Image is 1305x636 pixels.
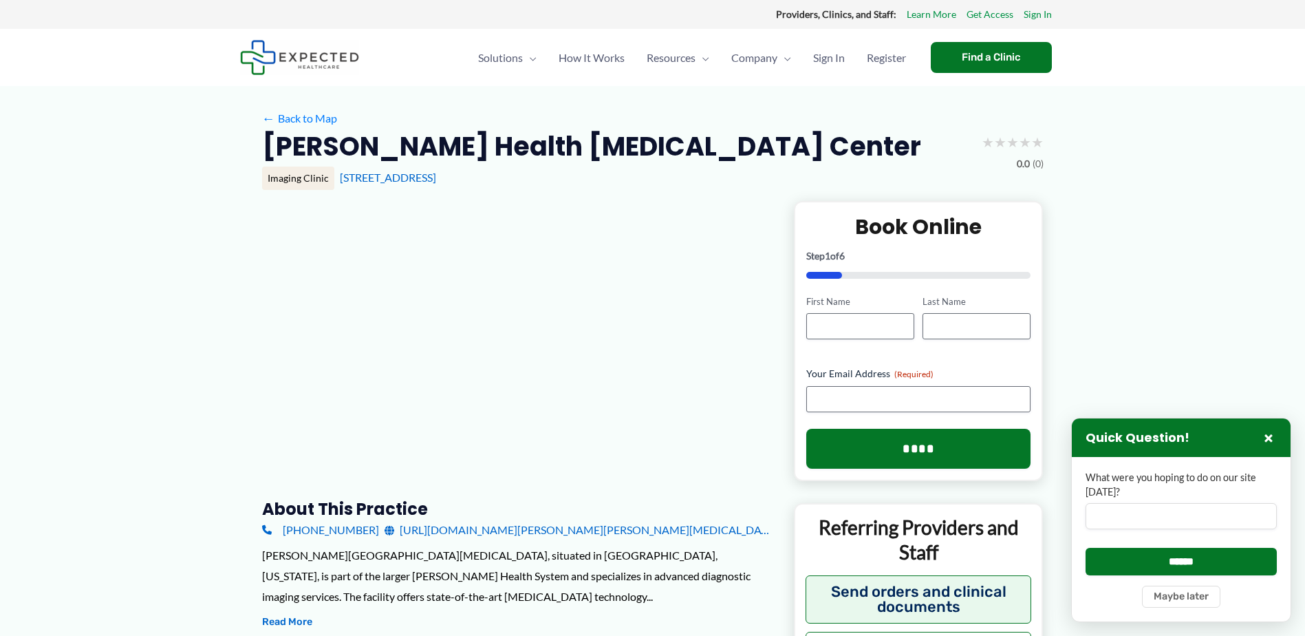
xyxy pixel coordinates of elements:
[1006,129,1019,155] span: ★
[1142,586,1220,608] button: Maybe later
[467,34,548,82] a: SolutionsMenu Toggle
[523,34,537,82] span: Menu Toggle
[776,8,896,20] strong: Providers, Clinics, and Staff:
[967,6,1013,23] a: Get Access
[262,614,312,630] button: Read More
[806,367,1031,381] label: Your Email Address
[647,34,695,82] span: Resources
[695,34,709,82] span: Menu Toggle
[262,545,772,606] div: [PERSON_NAME][GEOGRAPHIC_DATA][MEDICAL_DATA], situated in [GEOGRAPHIC_DATA], [US_STATE], is part ...
[867,34,906,82] span: Register
[907,6,956,23] a: Learn More
[731,34,777,82] span: Company
[262,108,337,129] a: ←Back to Map
[262,129,921,163] h2: [PERSON_NAME] Health [MEDICAL_DATA] Center
[1260,430,1277,446] button: Close
[806,515,1032,565] p: Referring Providers and Staff
[1086,430,1189,446] h3: Quick Question!
[636,34,720,82] a: ResourcesMenu Toggle
[894,369,934,379] span: (Required)
[467,34,917,82] nav: Primary Site Navigation
[839,250,845,262] span: 6
[923,295,1031,308] label: Last Name
[1019,129,1031,155] span: ★
[1024,6,1052,23] a: Sign In
[806,213,1031,240] h2: Book Online
[813,34,845,82] span: Sign In
[856,34,917,82] a: Register
[806,251,1031,261] p: Step of
[262,167,334,190] div: Imaging Clinic
[720,34,802,82] a: CompanyMenu Toggle
[1031,129,1044,155] span: ★
[478,34,523,82] span: Solutions
[806,295,914,308] label: First Name
[994,129,1006,155] span: ★
[559,34,625,82] span: How It Works
[1086,471,1277,499] label: What were you hoping to do on our site [DATE]?
[931,42,1052,73] a: Find a Clinic
[802,34,856,82] a: Sign In
[548,34,636,82] a: How It Works
[1017,155,1030,173] span: 0.0
[806,575,1032,624] button: Send orders and clinical documents
[385,520,772,540] a: [URL][DOMAIN_NAME][PERSON_NAME][PERSON_NAME][MEDICAL_DATA]
[262,112,275,125] span: ←
[262,498,772,520] h3: About this practice
[825,250,830,262] span: 1
[1033,155,1044,173] span: (0)
[777,34,791,82] span: Menu Toggle
[240,40,359,75] img: Expected Healthcare Logo - side, dark font, small
[340,171,436,184] a: [STREET_ADDRESS]
[982,129,994,155] span: ★
[262,520,379,540] a: [PHONE_NUMBER]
